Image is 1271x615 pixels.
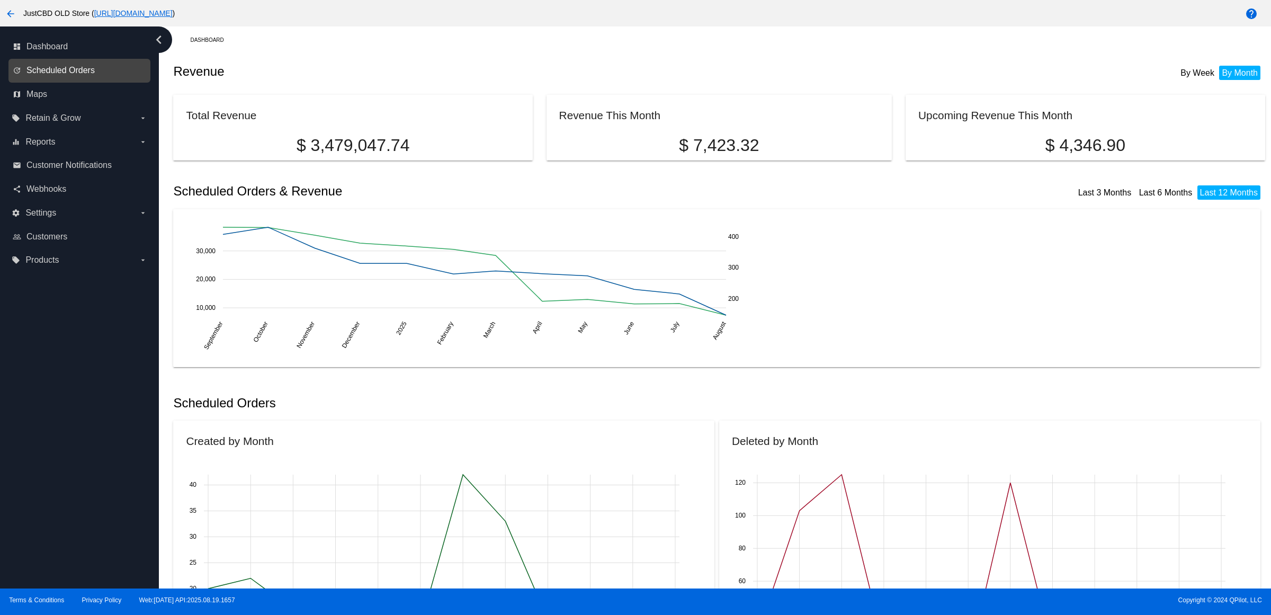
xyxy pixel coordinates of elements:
[252,320,270,343] text: October
[196,247,216,254] text: 30,000
[186,109,256,121] h2: Total Revenue
[139,114,147,122] i: arrow_drop_down
[728,295,739,302] text: 200
[13,62,147,79] a: update Scheduled Orders
[669,320,681,333] text: July
[23,9,175,17] span: JustCBD OLD Store ( )
[13,233,21,241] i: people_outline
[13,42,21,51] i: dashboard
[395,320,409,336] text: 2025
[13,66,21,75] i: update
[190,559,197,567] text: 25
[559,136,880,155] p: $ 7,423.32
[196,275,216,283] text: 20,000
[12,209,20,217] i: settings
[4,7,17,20] mat-icon: arrow_back
[196,304,216,311] text: 10,000
[645,596,1262,604] span: Copyright © 2024 QPilot, LLC
[139,138,147,146] i: arrow_drop_down
[728,233,739,240] text: 400
[25,137,55,147] span: Reports
[1200,188,1258,197] a: Last 12 Months
[341,320,362,349] text: December
[622,320,635,336] text: June
[139,596,235,604] a: Web:[DATE] API:2025.08.19.1657
[1078,188,1132,197] a: Last 3 Months
[9,596,64,604] a: Terms & Conditions
[12,138,20,146] i: equalizer
[296,320,317,349] text: November
[203,320,225,351] text: September
[173,184,719,199] h2: Scheduled Orders & Revenue
[186,136,520,155] p: $ 3,479,047.74
[12,256,20,264] i: local_offer
[13,228,147,245] a: people_outline Customers
[26,232,67,242] span: Customers
[190,585,197,593] text: 20
[173,64,719,79] h2: Revenue
[13,90,21,99] i: map
[436,320,455,346] text: February
[26,42,68,51] span: Dashboard
[186,435,273,447] h2: Created by Month
[173,396,719,411] h2: Scheduled Orders
[190,533,197,541] text: 30
[26,90,47,99] span: Maps
[26,184,66,194] span: Webhooks
[26,66,95,75] span: Scheduled Orders
[1245,7,1258,20] mat-icon: help
[13,38,147,55] a: dashboard Dashboard
[190,482,197,489] text: 40
[13,181,147,198] a: share Webhooks
[12,114,20,122] i: local_offer
[13,161,21,170] i: email
[732,435,818,447] h2: Deleted by Month
[25,113,80,123] span: Retain & Grow
[13,86,147,103] a: map Maps
[1178,66,1217,80] li: By Week
[577,320,589,334] text: May
[190,507,197,515] text: 35
[918,136,1252,155] p: $ 4,346.90
[739,577,746,585] text: 60
[918,109,1072,121] h2: Upcoming Revenue This Month
[735,512,746,520] text: 100
[531,320,544,335] text: April
[25,208,56,218] span: Settings
[26,161,112,170] span: Customer Notifications
[13,185,21,193] i: share
[190,32,233,48] a: Dashboard
[13,157,147,174] a: email Customer Notifications
[139,256,147,264] i: arrow_drop_down
[559,109,661,121] h2: Revenue This Month
[711,320,728,341] text: August
[150,31,167,48] i: chevron_left
[735,479,746,487] text: 120
[1219,66,1260,80] li: By Month
[25,255,59,265] span: Products
[482,320,497,339] text: March
[728,264,739,271] text: 300
[139,209,147,217] i: arrow_drop_down
[94,9,173,17] a: [URL][DOMAIN_NAME]
[82,596,122,604] a: Privacy Policy
[739,545,746,552] text: 80
[1139,188,1193,197] a: Last 6 Months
